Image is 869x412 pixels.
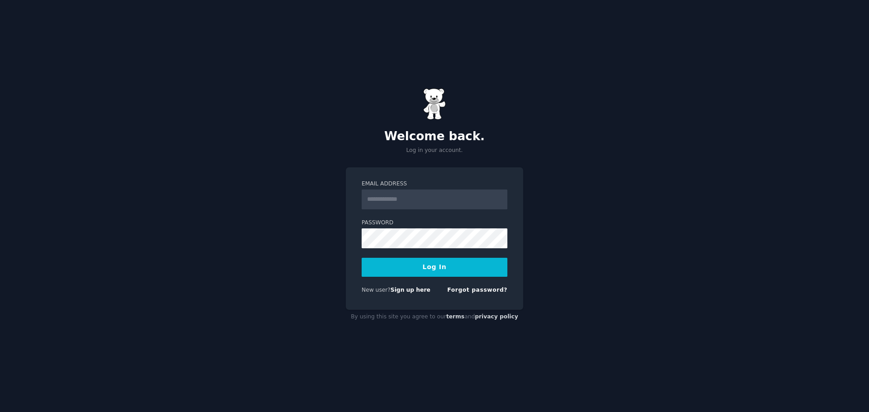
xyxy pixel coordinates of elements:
h2: Welcome back. [346,129,523,144]
img: Gummy Bear [423,88,446,120]
a: Forgot password? [447,287,507,293]
label: Password [362,219,507,227]
span: New user? [362,287,391,293]
div: By using this site you agree to our and [346,310,523,324]
button: Log In [362,258,507,277]
a: privacy policy [475,313,518,320]
p: Log in your account. [346,147,523,155]
label: Email Address [362,180,507,188]
a: terms [446,313,464,320]
a: Sign up here [391,287,430,293]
